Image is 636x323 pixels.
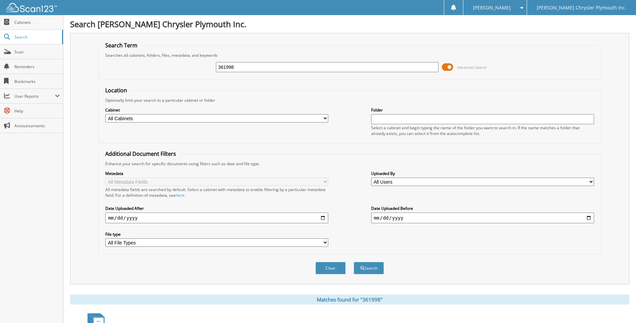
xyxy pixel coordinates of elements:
[371,205,594,211] label: Date Uploaded Before
[14,123,60,129] span: Announcements
[14,19,60,25] span: Cabinets
[105,187,328,198] div: All metadata fields are searched by default. Select a cabinet with metadata to enable filtering b...
[105,107,328,113] label: Cabinet
[7,3,57,12] img: scan123-logo-white.svg
[457,65,487,70] span: Advanced Search
[371,213,594,223] input: end
[371,107,594,113] label: Folder
[105,171,328,176] label: Metadata
[102,161,597,167] div: Enhance your search for specific documents using filters such as date and file type.
[473,6,511,10] span: [PERSON_NAME]
[537,6,626,10] span: [PERSON_NAME] Chrysler Plymouth Inc.
[102,150,179,157] legend: Additional Document Filters
[14,108,60,114] span: Help
[105,205,328,211] label: Date Uploaded After
[14,64,60,70] span: Reminders
[14,49,60,55] span: Scan
[14,79,60,84] span: Bookmarks
[14,34,59,40] span: Search
[70,294,629,305] div: Matches found for "361998"
[105,231,328,237] label: File type
[371,125,594,136] div: Select a cabinet and begin typing the name of the folder you want to search in. If the name match...
[102,87,130,94] legend: Location
[102,97,597,103] div: Optionally limit your search to a particular cabinet or folder
[14,93,55,99] span: User Reports
[70,18,629,30] h1: Search [PERSON_NAME] Chrysler Plymouth Inc.
[371,171,594,176] label: Uploaded By
[354,262,384,274] button: Search
[315,262,346,274] button: Clear
[176,192,184,198] a: here
[102,42,141,49] legend: Search Term
[105,213,328,223] input: start
[102,52,597,58] div: Searches all cabinets, folders, files, metadata, and keywords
